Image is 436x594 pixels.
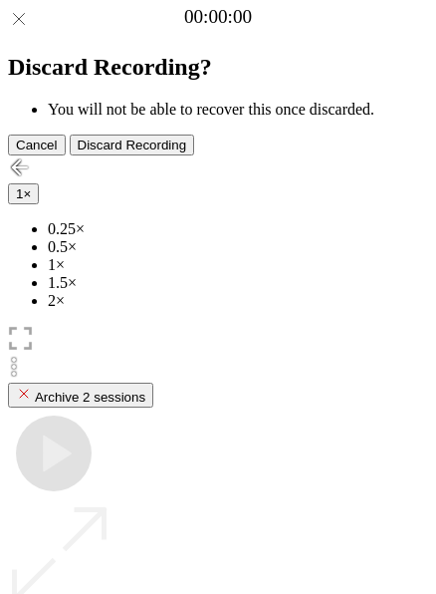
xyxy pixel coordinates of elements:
a: 00:00:00 [184,6,252,28]
li: 0.5× [48,238,428,256]
li: 0.25× [48,220,428,238]
span: 1 [16,186,23,201]
li: 2× [48,292,428,310]
h2: Discard Recording? [8,54,428,81]
button: Discard Recording [70,135,195,155]
li: 1.5× [48,274,428,292]
div: Archive 2 sessions [16,386,145,405]
button: 1× [8,183,39,204]
button: Cancel [8,135,66,155]
li: 1× [48,256,428,274]
button: Archive 2 sessions [8,383,153,408]
li: You will not be able to recover this once discarded. [48,101,428,119]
